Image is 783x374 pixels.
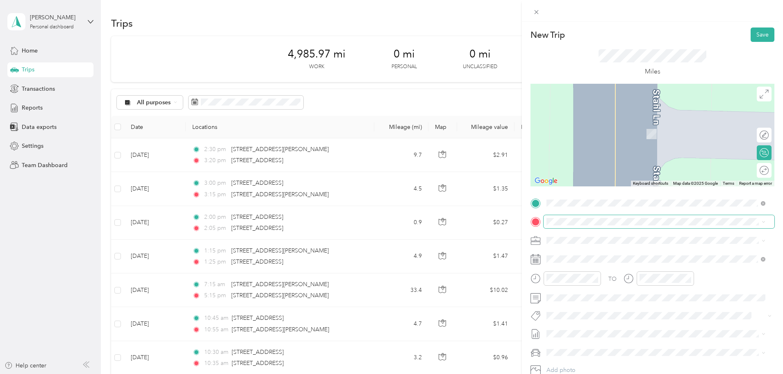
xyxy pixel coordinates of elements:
p: New Trip [530,29,565,41]
a: Terms (opens in new tab) [723,181,734,186]
div: TO [608,275,617,283]
a: Open this area in Google Maps (opens a new window) [533,176,560,186]
img: Google [533,176,560,186]
iframe: Everlance-gr Chat Button Frame [737,328,783,374]
button: Keyboard shortcuts [633,181,668,186]
a: Report a map error [739,181,772,186]
span: Map data ©2025 Google [673,181,718,186]
button: Save [751,28,774,42]
p: Miles [645,67,660,77]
